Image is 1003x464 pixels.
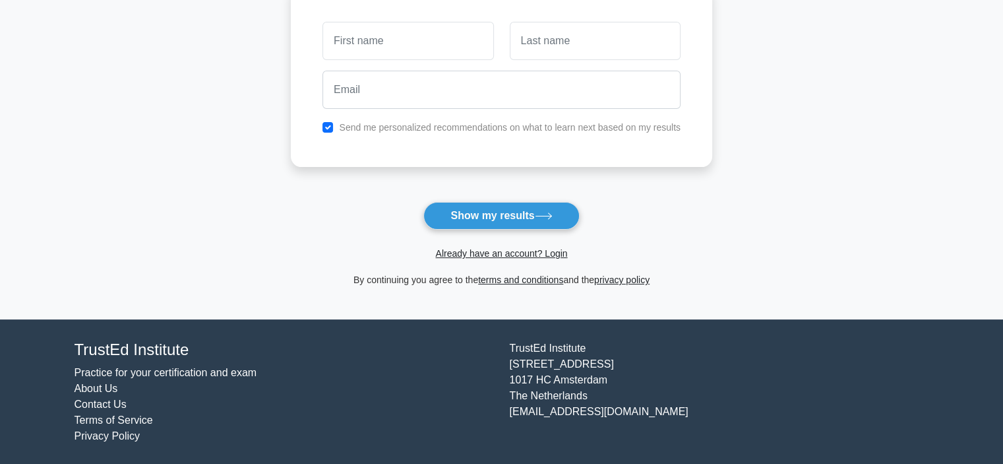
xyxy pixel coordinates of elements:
label: Send me personalized recommendations on what to learn next based on my results [339,122,681,133]
div: TrustEd Institute [STREET_ADDRESS] 1017 HC Amsterdam The Netherlands [EMAIL_ADDRESS][DOMAIN_NAME] [502,341,937,444]
a: Contact Us [75,399,127,410]
input: Last name [510,22,681,60]
a: Practice for your certification and exam [75,367,257,378]
div: By continuing you agree to the and the [283,272,720,288]
button: Show my results [423,202,579,230]
h4: TrustEd Institute [75,341,494,360]
input: First name [322,22,493,60]
a: About Us [75,383,118,394]
a: privacy policy [594,275,650,285]
a: terms and conditions [478,275,563,285]
input: Email [322,71,681,109]
a: Privacy Policy [75,430,140,442]
a: Terms of Service [75,414,153,426]
a: Already have an account? Login [435,248,567,259]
